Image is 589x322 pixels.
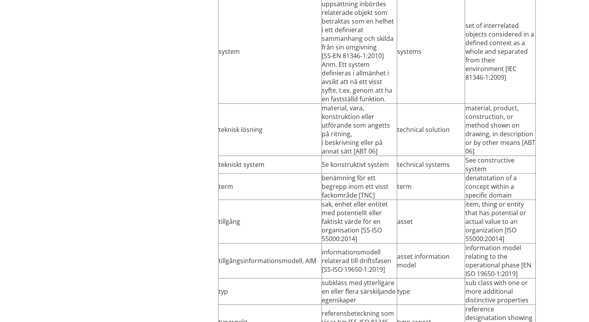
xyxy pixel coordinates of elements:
td: item, thing or entity that has potential or actual value to an organization [ISO 55000:20014] [465,200,536,243]
td: material, vara, konstruktion eller utförande som angetts på ritning, i beskrivning eller på annat... [321,104,397,156]
td: teknisk lösning [218,104,321,156]
td: tillgångsinformationsmodell, AIM [218,243,321,278]
td: See constructive system [465,156,536,174]
td: Se konstruktivt system [321,156,397,174]
td: denatotation of a concept within a specific domain [465,174,536,200]
td: term [218,174,321,200]
td: sub class with one or more additional distinctive properties [465,278,536,305]
td: type [397,278,465,305]
td: informationsmodell relaterad till driftsfasen [SS-ISO 19650-1:2019] [321,243,397,278]
td: typ [218,278,321,305]
td: tekniskt system [218,156,321,174]
td: benämning för ett begrepp inom ett visst fackområde [TNC] [321,174,397,200]
td: material, product, construction, or method shown on drawing, in description or by other means [AB... [465,104,536,156]
td: term [397,174,465,200]
td: technical solution [397,104,465,156]
td: subklass med ytterligare en eller flera särskiljande egenskaper [321,278,397,305]
td: information model relating to the operational phase [EN ISO 19650-1:2019] [465,243,536,278]
td: tillgång [218,200,321,243]
td: sak, enhet eller entitet med potentiellt eller faktiskt värde för en organisation [SS-ISO 55000:2... [321,200,397,243]
td: asset [397,200,465,243]
td: technical systems [397,156,465,174]
td: asset information model [397,243,465,278]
